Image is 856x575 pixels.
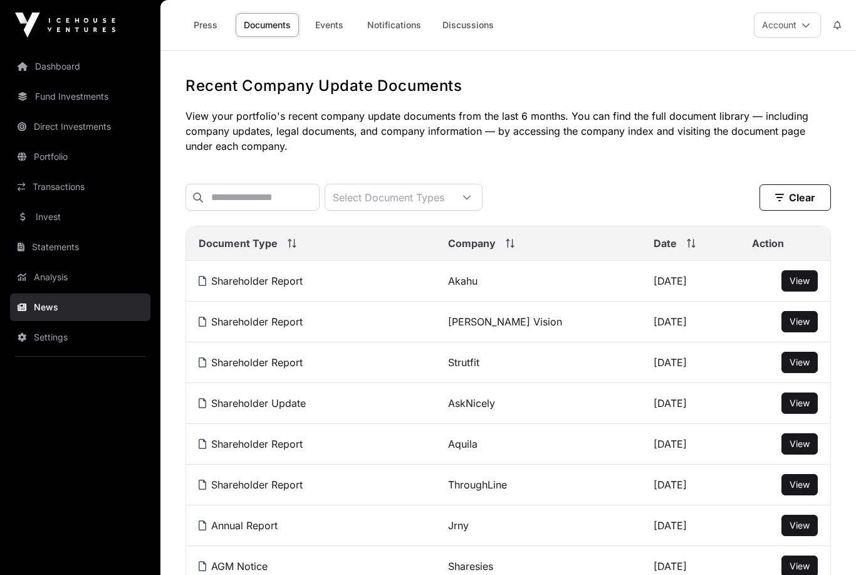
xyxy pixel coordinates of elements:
a: View [790,275,810,287]
button: View [781,474,818,495]
a: Statements [10,233,150,261]
a: View [790,315,810,328]
button: View [781,311,818,332]
a: Sharesies [448,560,493,572]
a: Direct Investments [10,113,150,140]
a: Documents [236,13,299,37]
a: Strutfit [448,356,479,369]
button: Account [754,13,821,38]
a: View [790,519,810,532]
span: Action [752,236,784,251]
a: Shareholder Update [199,397,306,409]
span: View [790,275,810,286]
a: Portfolio [10,143,150,171]
a: Transactions [10,173,150,201]
span: Date [654,236,677,251]
td: [DATE] [641,424,740,465]
div: Select Document Types [325,184,452,210]
span: View [790,398,810,408]
a: Press [180,13,231,37]
a: [PERSON_NAME] Vision [448,315,562,328]
span: View [790,316,810,327]
span: View [790,357,810,367]
button: View [781,270,818,292]
a: Events [304,13,354,37]
a: Akahu [448,275,478,287]
a: AskNicely [448,397,495,409]
a: Shareholder Report [199,315,303,328]
a: Shareholder Report [199,438,303,450]
a: Invest [10,203,150,231]
p: View your portfolio's recent company update documents from the last 6 months. You can find the fu... [185,108,831,154]
h1: Recent Company Update Documents [185,76,831,96]
span: Company [448,236,496,251]
a: Dashboard [10,53,150,80]
button: View [781,515,818,536]
td: [DATE] [641,505,740,546]
a: Notifications [359,13,429,37]
a: View [790,438,810,450]
a: Settings [10,324,150,351]
a: Aquila [448,438,478,450]
span: View [790,561,810,571]
iframe: Chat Widget [793,515,856,575]
td: [DATE] [641,342,740,383]
a: News [10,293,150,321]
button: View [781,393,818,414]
a: View [790,478,810,491]
a: Jrny [448,519,469,532]
a: Shareholder Report [199,356,303,369]
img: Icehouse Ventures Logo [15,13,115,38]
a: View [790,560,810,572]
span: View [790,438,810,449]
td: [DATE] [641,302,740,342]
a: Analysis [10,263,150,291]
button: Clear [759,184,831,211]
button: View [781,433,818,455]
td: [DATE] [641,465,740,505]
a: Annual Report [199,519,278,532]
span: View [790,520,810,530]
button: View [781,352,818,373]
a: View [790,356,810,369]
a: View [790,397,810,409]
a: AGM Notice [199,560,268,572]
span: Document Type [199,236,278,251]
td: [DATE] [641,383,740,424]
td: [DATE] [641,261,740,302]
a: Shareholder Report [199,275,303,287]
span: View [790,479,810,490]
a: Fund Investments [10,83,150,110]
a: Shareholder Report [199,478,303,491]
a: Discussions [434,13,502,37]
a: ThroughLine [448,478,507,491]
